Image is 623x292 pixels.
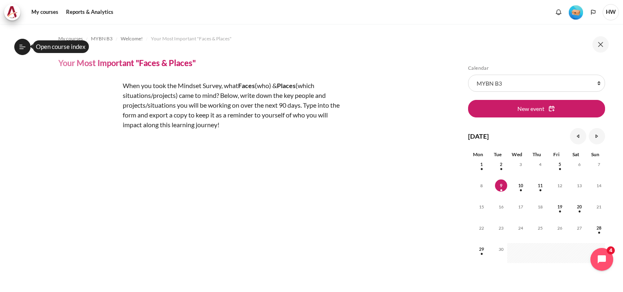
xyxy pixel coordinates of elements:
span: 17 [515,201,527,213]
a: Friday, 5 September events [554,162,566,167]
span: 1 [475,158,488,170]
span: Mon [473,151,483,157]
span: New event [517,104,544,113]
span: 23 [495,222,507,234]
span: 28 [593,222,605,234]
span: 24 [515,222,527,234]
span: 12 [554,179,566,192]
strong: Places [277,82,296,89]
h4: Your Most Important "Faces & Places" [58,58,196,68]
a: Thursday, 11 September events [534,183,546,188]
span: 26 [554,222,566,234]
button: Languages [587,6,599,18]
span: 9 [495,179,507,192]
a: Today Tuesday, 9 September [495,183,507,188]
span: Sun [591,151,599,157]
span: 22 [475,222,488,234]
span: Your Most Important "Faces & Places" [151,35,232,42]
span: 6 [573,158,585,170]
span: 29 [475,243,488,255]
h4: [DATE] [468,131,489,141]
span: 16 [495,201,507,213]
span: My courses [58,35,83,42]
span: Fri [553,151,559,157]
span: 8 [475,179,488,192]
a: Tuesday, 2 September events [495,162,507,167]
td: Today [488,179,507,201]
span: 3 [515,158,527,170]
div: Show notification window with no new notifications [552,6,565,18]
span: Thu [532,151,541,157]
span: 15 [475,201,488,213]
span: 21 [593,201,605,213]
strong: F [238,82,242,89]
span: 19 [554,201,566,213]
span: 10 [515,179,527,192]
img: Level #1 [569,5,583,20]
a: Wednesday, 10 September events [515,183,527,188]
span: 4 [534,158,546,170]
span: Tue [494,151,501,157]
span: HW [603,4,619,20]
span: 11 [534,179,546,192]
a: My courses [29,4,61,20]
span: 14 [593,179,605,192]
h5: Calendar [468,65,605,71]
span: 27 [573,222,585,234]
span: Sat [572,151,579,157]
a: Monday, 29 September events [475,247,488,252]
a: Architeck Architeck [4,4,24,20]
a: Monday, 1 September events [475,162,488,167]
span: Welcome! [121,35,143,42]
a: Reports & Analytics [63,4,116,20]
span: 25 [534,222,546,234]
div: Level #1 [569,4,583,20]
span: 20 [573,201,585,213]
span: 13 [573,179,585,192]
nav: Navigation bar [58,32,400,45]
a: Welcome! [121,34,143,44]
span: 18 [534,201,546,213]
span: 5 [554,158,566,170]
img: Architeck [7,6,18,18]
a: My courses [58,34,83,44]
span: 2 [495,158,507,170]
button: New event [468,100,605,117]
a: Level #1 [566,4,586,20]
span: Wed [512,151,522,157]
strong: aces [242,82,255,89]
a: Friday, 19 September events [554,204,566,209]
span: MYBN B3 [91,35,113,42]
a: Sunday, 28 September events [593,226,605,230]
a: Your Most Important "Faces & Places" [151,34,232,44]
span: 30 [495,243,507,255]
img: facesplaces [58,81,119,142]
a: Saturday, 20 September events [573,204,585,209]
span: 7 [593,158,605,170]
a: MYBN B3 [91,34,113,44]
a: User menu [603,4,619,20]
p: When you took the Mindset Survey, what (who) & (which situations/projects) came to mind? Below, w... [58,81,344,130]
